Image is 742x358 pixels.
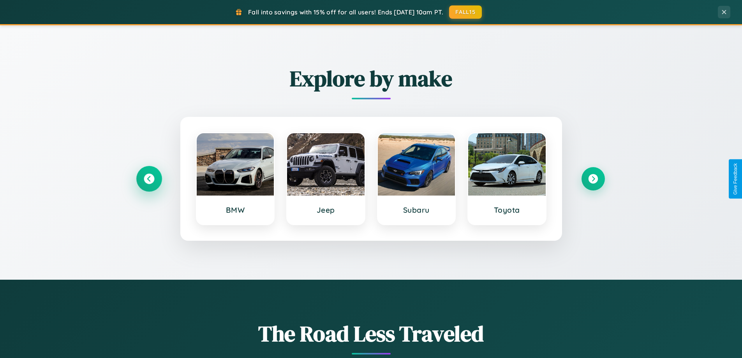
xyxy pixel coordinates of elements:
[248,8,443,16] span: Fall into savings with 15% off for all users! Ends [DATE] 10am PT.
[137,319,605,349] h1: The Road Less Traveled
[295,205,357,215] h3: Jeep
[733,163,738,195] div: Give Feedback
[204,205,266,215] h3: BMW
[449,5,482,19] button: FALL15
[137,63,605,93] h2: Explore by make
[476,205,538,215] h3: Toyota
[386,205,448,215] h3: Subaru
